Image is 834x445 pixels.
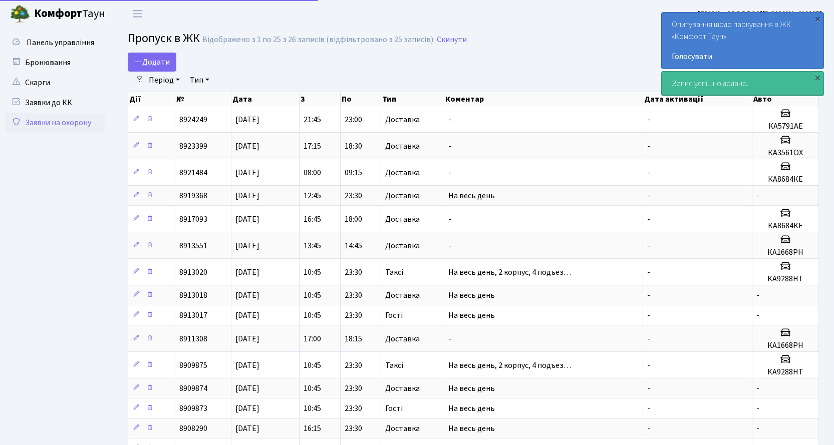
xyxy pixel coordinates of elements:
[304,290,321,301] span: 10:45
[34,6,82,22] b: Комфорт
[448,267,572,278] span: На весь день, 2 корпус, 4 подъез…
[647,290,650,301] span: -
[756,290,759,301] span: -
[345,190,362,201] span: 23:30
[448,141,451,152] span: -
[448,403,495,414] span: На весь день
[345,240,362,251] span: 14:45
[756,190,759,201] span: -
[235,403,259,414] span: [DATE]
[647,403,650,414] span: -
[647,240,650,251] span: -
[448,167,451,178] span: -
[235,114,259,125] span: [DATE]
[698,8,822,20] a: [EMAIL_ADDRESS][DOMAIN_NAME]
[385,142,420,150] span: Доставка
[235,267,259,278] span: [DATE]
[448,383,495,394] span: На весь день
[304,267,321,278] span: 10:45
[304,383,321,394] span: 10:45
[662,13,823,69] div: Опитування щодо паркування в ЖК «Комфорт Таун»
[448,333,451,344] span: -
[647,267,650,278] span: -
[128,30,200,47] span: Пропуск в ЖК
[647,310,650,321] span: -
[304,214,321,225] span: 16:45
[235,360,259,371] span: [DATE]
[235,240,259,251] span: [DATE]
[345,360,362,371] span: 23:30
[235,290,259,301] span: [DATE]
[756,148,814,158] h5: КА3561ОХ
[34,6,105,23] span: Таун
[235,423,259,434] span: [DATE]
[5,53,105,73] a: Бронювання
[643,92,752,106] th: Дата активації
[304,360,321,371] span: 10:45
[179,403,207,414] span: 8909873
[179,360,207,371] span: 8909875
[345,310,362,321] span: 23:30
[304,403,321,414] span: 10:45
[304,141,321,152] span: 17:15
[179,290,207,301] span: 8913018
[5,33,105,53] a: Панель управління
[385,242,420,250] span: Доставка
[235,167,259,178] span: [DATE]
[756,310,759,321] span: -
[756,221,814,231] h5: КА8684КЕ
[756,175,814,184] h5: КА8684КЕ
[448,190,495,201] span: На весь день
[647,333,650,344] span: -
[128,53,176,72] a: Додати
[647,423,650,434] span: -
[385,311,403,319] span: Гості
[756,341,814,350] h5: КА1668РН
[385,192,420,200] span: Доставка
[812,14,822,24] div: ×
[341,92,381,106] th: По
[179,190,207,201] span: 8919368
[179,310,207,321] span: 8913017
[27,37,94,48] span: Панель управління
[5,73,105,93] a: Скарги
[448,423,495,434] span: На весь день
[756,423,759,434] span: -
[304,190,321,201] span: 12:45
[672,51,813,63] a: Голосувати
[647,214,650,225] span: -
[381,92,445,106] th: Тип
[385,268,403,276] span: Таксі
[647,190,650,201] span: -
[385,361,403,369] span: Таксі
[448,360,572,371] span: На весь день, 2 корпус, 4 подъез…
[812,73,822,83] div: ×
[179,114,207,125] span: 8924249
[756,274,814,284] h5: КА9288НТ
[752,92,819,106] th: Авто
[235,310,259,321] span: [DATE]
[437,35,467,45] a: Скинути
[304,423,321,434] span: 16:15
[756,383,759,394] span: -
[345,267,362,278] span: 23:30
[448,290,495,301] span: На весь день
[145,72,184,89] a: Період
[756,403,759,414] span: -
[345,214,362,225] span: 18:00
[125,6,150,22] button: Переключити навігацію
[179,383,207,394] span: 8909874
[179,240,207,251] span: 8913551
[179,423,207,434] span: 8908290
[345,333,362,344] span: 18:15
[444,92,643,106] th: Коментар
[304,310,321,321] span: 10:45
[756,122,814,131] h5: КА5791АЕ
[304,240,321,251] span: 13:45
[385,169,420,177] span: Доставка
[5,93,105,113] a: Заявки до КК
[385,335,420,343] span: Доставка
[647,360,650,371] span: -
[179,333,207,344] span: 8911308
[179,214,207,225] span: 8917093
